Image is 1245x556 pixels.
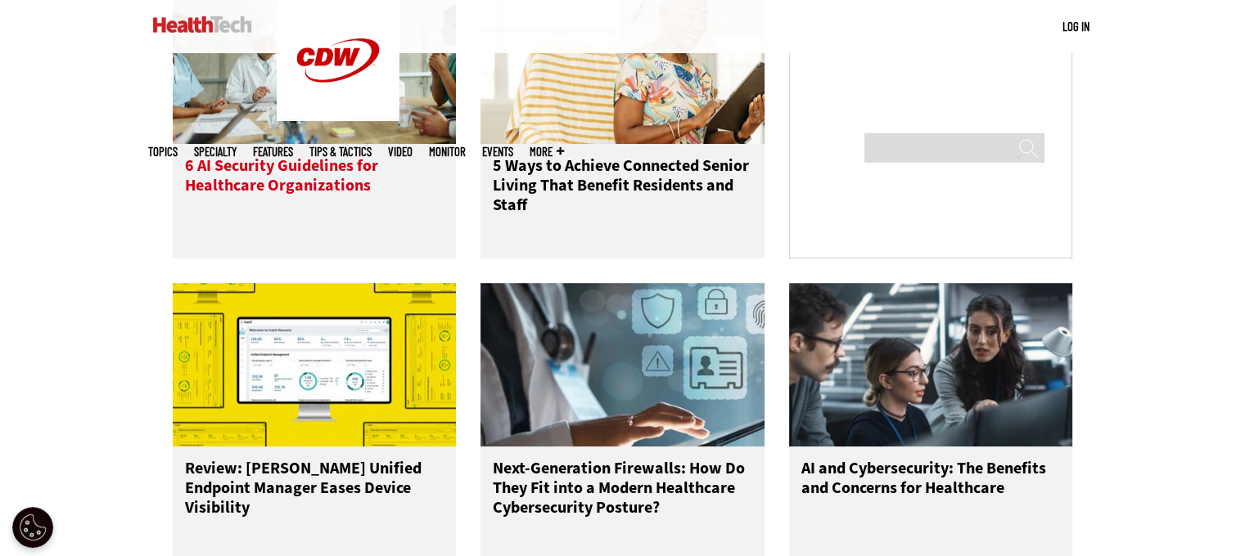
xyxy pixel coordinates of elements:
h3: 6 AI Security Guidelines for Healthcare Organizations [185,156,444,222]
div: Cookie Settings [12,507,53,548]
span: Specialty [194,146,237,158]
h3: AI and Cybersecurity: The Benefits and Concerns for Healthcare [801,459,1061,524]
h3: 5 Ways to Achieve Connected Senior Living That Benefit Residents and Staff [493,156,752,222]
img: cybersecurity team members talk in front of monitors [789,283,1073,446]
span: Topics [148,146,178,158]
img: Home [153,16,252,33]
span: More [530,146,564,158]
img: Doctor using secure tablet [480,283,765,446]
h3: Next-Generation Firewalls: How Do They Fit into a Modern Healthcare Cybersecurity Posture? [493,459,752,524]
button: Open Preferences [12,507,53,548]
a: MonITor [429,146,466,158]
h3: Review: [PERSON_NAME] Unified Endpoint Manager Eases Device Visibility [185,459,444,524]
a: Tips & Tactics [309,146,372,158]
a: CDW [277,108,399,125]
a: Video [388,146,413,158]
a: Features [253,146,293,158]
a: Log in [1062,19,1089,34]
img: Ivanti Unified Endpoint Manager [173,283,457,446]
a: Events [482,146,513,158]
div: User menu [1062,18,1089,35]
